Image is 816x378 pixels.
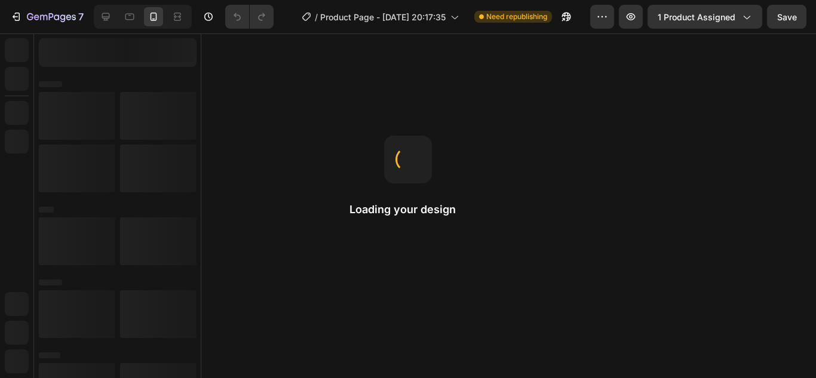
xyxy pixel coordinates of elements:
button: 1 product assigned [648,5,762,29]
button: 7 [5,5,89,29]
h2: Loading your design [349,202,467,217]
span: 1 product assigned [658,11,735,23]
p: 7 [78,10,84,24]
div: Undo/Redo [225,5,274,29]
span: Product Page - [DATE] 20:17:35 [320,11,446,23]
span: Save [777,12,797,22]
span: Need republishing [486,11,547,22]
button: Save [767,5,806,29]
span: / [315,11,318,23]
